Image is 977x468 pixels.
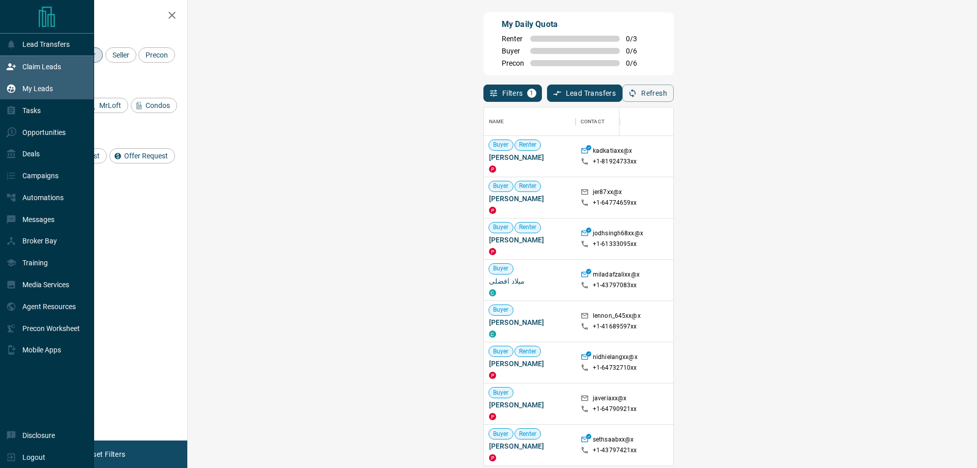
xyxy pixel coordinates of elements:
[489,400,570,410] span: [PERSON_NAME]
[593,322,637,331] p: +1- 41689597xx
[593,157,637,166] p: +1- 81924733xx
[77,446,132,463] button: Reset Filters
[489,107,504,136] div: Name
[489,276,570,286] span: میلاد افضلی
[593,281,637,290] p: +1- 43797083xx
[593,188,622,199] p: jer87xx@x
[489,441,570,451] span: [PERSON_NAME]
[626,35,648,43] span: 0 / 3
[593,229,643,240] p: jodhsingh68xx@x
[593,312,641,322] p: lennon_645xx@x
[142,101,174,109] span: Condos
[489,182,513,190] span: Buyer
[576,107,657,136] div: Contact
[489,317,570,327] span: [PERSON_NAME]
[593,147,633,157] p: kadkatiaxx@x
[489,141,513,149] span: Buyer
[528,90,535,97] span: 1
[489,347,513,356] span: Buyer
[593,394,626,405] p: javeriaxx@x
[33,10,177,22] h2: Filters
[489,331,496,338] div: condos.ca
[547,85,623,102] button: Lead Transfers
[626,59,648,67] span: 0 / 6
[489,306,513,314] span: Buyer
[489,430,513,438] span: Buyer
[515,347,541,356] span: Renter
[109,148,175,163] div: Offer Request
[138,47,175,63] div: Precon
[489,289,496,296] div: condos.ca
[593,199,637,207] p: +1- 64774659xx
[105,47,136,63] div: Seller
[502,59,524,67] span: Precon
[489,372,496,379] div: property.ca
[593,364,637,372] p: +1- 64732710xx
[593,405,637,414] p: +1- 64790921xx
[109,51,133,59] span: Seller
[131,98,177,113] div: Condos
[593,435,634,446] p: sethsaabxx@x
[483,85,542,102] button: Filters1
[489,223,513,232] span: Buyer
[489,248,496,255] div: property.ca
[489,207,496,214] div: property.ca
[515,141,541,149] span: Renter
[484,107,576,136] div: Name
[581,107,605,136] div: Contact
[502,47,524,55] span: Buyer
[593,270,640,281] p: miladafzalixx@x
[489,413,496,420] div: property.ca
[489,454,496,461] div: property.ca
[84,98,128,113] div: MrLoft
[515,430,541,438] span: Renter
[96,101,125,109] span: MrLoft
[515,182,541,190] span: Renter
[489,152,570,162] span: [PERSON_NAME]
[142,51,171,59] span: Precon
[593,240,637,249] p: +1- 61333095xx
[593,353,638,364] p: nidhielangxx@x
[502,35,524,43] span: Renter
[121,152,171,160] span: Offer Request
[515,223,541,232] span: Renter
[622,85,674,102] button: Refresh
[593,446,637,455] p: +1- 43797421xx
[489,389,513,397] span: Buyer
[626,47,648,55] span: 0 / 6
[489,194,570,204] span: [PERSON_NAME]
[502,18,648,31] p: My Daily Quota
[489,166,496,173] div: property.ca
[489,264,513,273] span: Buyer
[489,235,570,245] span: [PERSON_NAME]
[489,359,570,369] span: [PERSON_NAME]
